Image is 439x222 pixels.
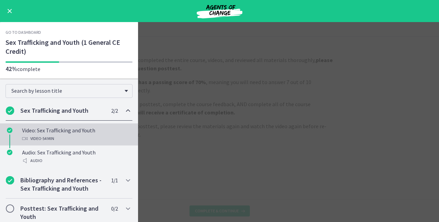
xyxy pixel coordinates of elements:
span: Search by lesson title [11,87,121,94]
h2: Sex Trafficking and Youth [20,107,105,115]
i: Completed [6,176,14,184]
div: Audio [22,157,130,165]
i: Completed [7,128,12,133]
div: Video [22,134,130,143]
h2: Bibliography and References - Sex Trafficking and Youth [20,176,105,193]
a: Go to Dashboard [6,30,41,35]
img: Agents of Change [178,3,261,19]
h1: Sex Trafficking and Youth (1 General CE Credit) [6,38,133,56]
i: Completed [6,107,14,115]
span: 2 / 2 [111,107,118,115]
div: Video: Sex Trafficking and Youth [22,126,130,143]
div: Search by lesson title [6,84,133,98]
span: · 54 min [41,134,54,143]
span: 0 / 2 [111,204,118,213]
button: Enable menu [6,7,14,15]
span: 42% [6,65,17,73]
div: Audio: Sex Trafficking and Youth [22,148,130,165]
h2: Posttest: Sex Trafficking and Youth [20,204,105,221]
i: Completed [7,150,12,155]
p: complete [6,65,133,73]
span: 1 / 1 [111,176,118,184]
